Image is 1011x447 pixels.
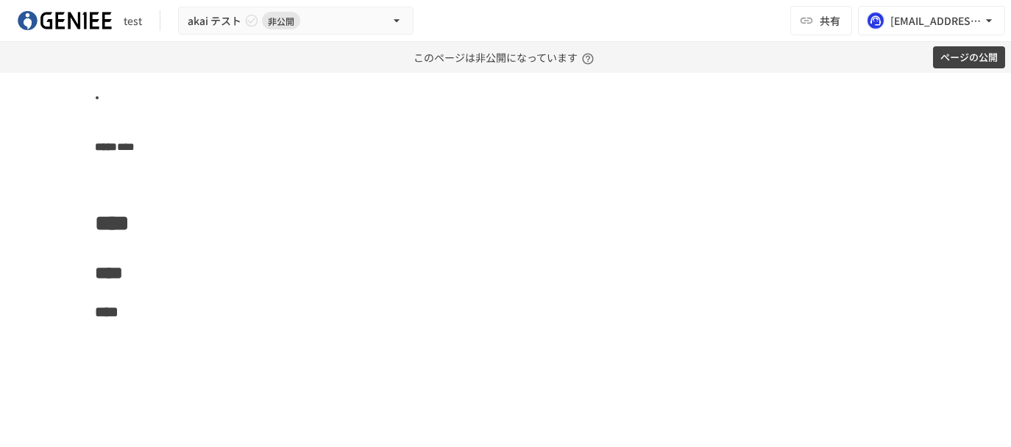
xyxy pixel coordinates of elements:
span: 共有 [820,12,840,29]
button: [EMAIL_ADDRESS][DOMAIN_NAME] [858,6,1005,35]
p: このページは非公開になっています [414,42,598,73]
button: 共有 [790,6,852,35]
div: test [124,13,142,29]
button: akai テスト非公開 [178,7,414,35]
button: ページの公開 [933,46,1005,69]
img: mDIuM0aA4TOBKl0oB3pspz7XUBGXdoniCzRRINgIxkl [18,9,112,32]
span: 非公開 [262,13,300,29]
div: [EMAIL_ADDRESS][DOMAIN_NAME] [890,12,982,30]
span: akai テスト [188,12,241,30]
